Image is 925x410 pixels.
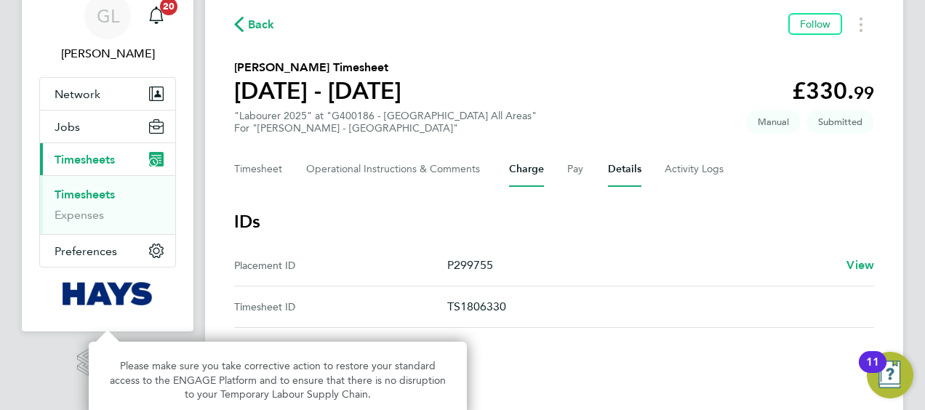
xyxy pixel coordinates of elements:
[854,82,874,103] span: 99
[306,152,486,187] button: Operational Instructions & Comments
[234,110,537,134] div: "Labourer 2025" at "G400186 - [GEOGRAPHIC_DATA] All Areas"
[746,110,801,134] span: This timesheet was manually created.
[806,110,874,134] span: This timesheet is Submitted.
[509,152,544,187] button: Charge
[792,77,874,105] app-decimal: £330.
[39,282,176,305] a: Go to home page
[848,13,874,36] button: Timesheets Menu
[866,362,879,381] div: 11
[234,257,447,274] div: Placement ID
[234,59,401,76] h2: [PERSON_NAME] Timesheet
[447,257,835,274] p: P299755
[234,210,874,233] h3: IDs
[63,282,153,305] img: hays-logo-retina.png
[234,363,874,386] h3: Job Details
[97,7,119,25] span: GL
[39,45,176,63] span: Gemma Ladgrove
[567,152,585,187] button: Pay
[55,120,80,134] span: Jobs
[106,359,449,402] p: Please make sure you take corrective action to restore your standard access to the ENGAGE Platfor...
[55,87,100,101] span: Network
[867,352,913,398] button: Open Resource Center, 11 new notifications
[608,152,641,187] button: Details
[800,17,830,31] span: Follow
[55,244,117,258] span: Preferences
[846,258,874,272] span: View
[55,188,115,201] a: Timesheets
[234,76,401,105] h1: [DATE] - [DATE]
[447,298,862,315] p: TS1806330
[234,122,537,134] div: For "[PERSON_NAME] - [GEOGRAPHIC_DATA]"
[234,298,447,315] div: Timesheet ID
[55,153,115,166] span: Timesheets
[234,152,283,187] button: Timesheet
[665,152,726,187] button: Activity Logs
[248,16,275,33] span: Back
[55,208,104,222] a: Expenses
